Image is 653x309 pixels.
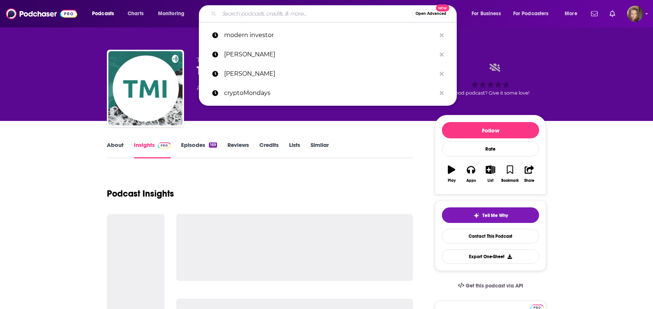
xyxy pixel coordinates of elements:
a: About [107,141,124,158]
p: cryptoMondays [224,83,436,103]
img: The Modern Investor [108,51,183,125]
a: Episodes169 [181,141,217,158]
span: Get this podcast via API [466,283,523,289]
span: Logged in as smcclure267 [627,6,643,22]
a: Charts [123,8,148,20]
a: Show notifications dropdown [607,7,618,20]
button: Share [520,161,539,187]
button: open menu [508,8,560,20]
a: InsightsPodchaser Pro [134,141,171,158]
a: [PERSON_NAME] [199,45,457,64]
button: Play [442,161,461,187]
button: open menu [466,8,510,20]
img: Podchaser Pro [158,142,171,148]
span: For Podcasters [513,9,549,19]
a: Reviews [227,141,249,158]
div: Play [448,178,456,183]
div: Search podcasts, credits, & more... [206,5,464,22]
div: 169 [209,142,217,148]
a: Similar [311,141,329,158]
button: open menu [87,8,124,20]
span: Podcasts [92,9,114,19]
button: tell me why sparkleTell Me Why [442,207,539,223]
span: Charts [128,9,144,19]
span: New [436,4,449,11]
a: Credits [259,141,279,158]
span: Open Advanced [416,12,446,16]
a: [PERSON_NAME] [199,64,457,83]
img: tell me why sparkle [473,213,479,218]
button: Export One-Sheet [442,249,539,264]
a: modern investor [199,26,457,45]
a: Show notifications dropdown [588,7,601,20]
a: cryptoMondays [199,83,457,103]
div: Share [524,178,534,183]
p: Peter McCormack [224,45,436,64]
span: For Business [472,9,501,19]
a: Get this podcast via API [452,277,529,295]
div: Bookmark [501,178,519,183]
h1: Podcast Insights [107,188,174,199]
a: Lists [289,141,300,158]
a: Contact This Podcast [442,229,539,243]
div: Good podcast? Give it some love! [435,56,546,102]
input: Search podcasts, credits, & more... [219,8,412,20]
div: A daily podcast [197,84,266,93]
button: Show profile menu [627,6,643,22]
button: List [481,161,500,187]
span: Tell Me Why [482,213,508,218]
button: Open AdvancedNew [412,9,450,18]
p: modern investor [224,26,436,45]
img: User Profile [627,6,643,22]
button: Bookmark [500,161,519,187]
span: More [565,9,577,19]
button: Follow [442,122,539,138]
div: Rate [442,141,539,157]
div: List [488,178,493,183]
p: keiser report [224,64,436,83]
button: Apps [461,161,480,187]
span: Monitoring [158,9,184,19]
span: Good podcast? Give it some love! [452,90,529,96]
img: Podchaser - Follow, Share and Rate Podcasts [6,7,77,21]
span: The Modern Investor [197,56,261,63]
button: open menu [560,8,587,20]
div: Apps [466,178,476,183]
button: open menu [153,8,194,20]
